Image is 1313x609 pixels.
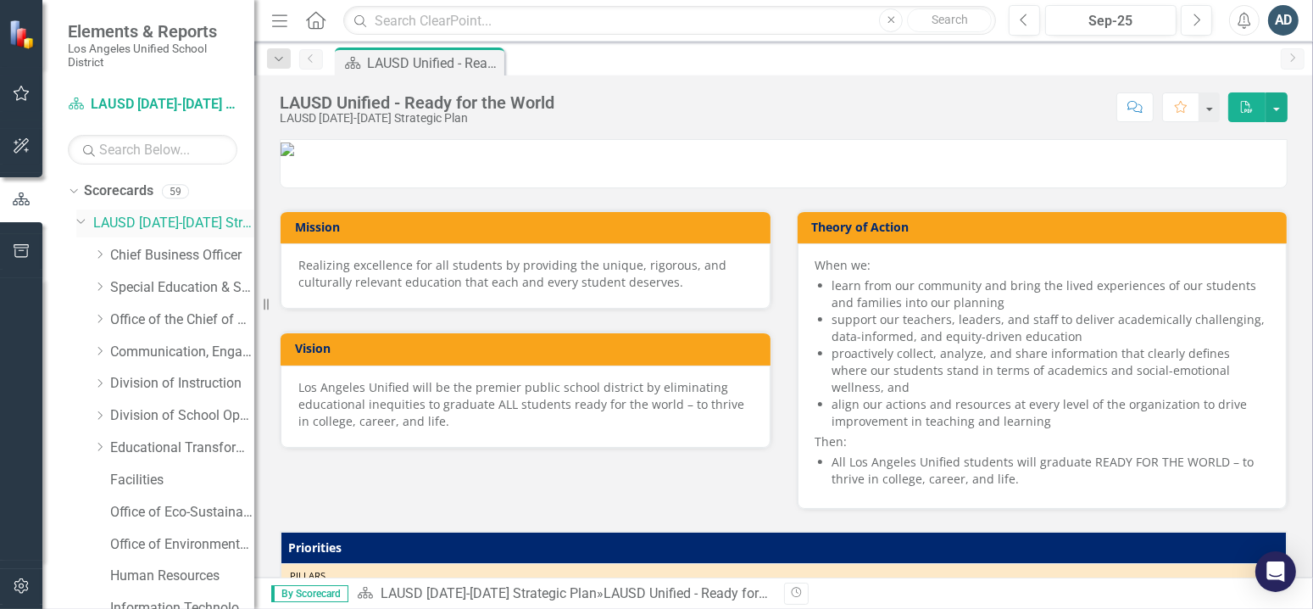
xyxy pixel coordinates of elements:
[68,21,237,42] span: Elements & Reports
[832,311,1270,345] li: support our teachers, leaders, and staff to deliver academically challenging, data-informed, and ...
[1051,11,1171,31] div: Sep-25
[84,182,153,201] a: Scorecards
[281,142,294,156] img: LAUSD_combo_seal_wordmark%20v2.png
[162,184,189,198] div: 59
[357,584,771,604] div: »
[343,6,996,36] input: Search ClearPoint...
[110,439,254,458] a: Educational Transformation Office
[110,278,254,298] a: Special Education & Specialized Programs
[110,246,254,265] a: Chief Business Officer
[298,257,753,291] div: Realizing excellence for all students by providing the unique, rigorous, and culturally relevant ...
[1255,551,1296,592] div: Open Intercom Messenger
[290,569,1277,583] div: Pillars
[295,221,762,233] h3: Mission
[815,257,871,273] span: When we:
[110,567,254,586] a: Human Resources
[68,42,237,70] small: Los Angeles Unified School District
[932,13,968,26] span: Search
[295,342,762,355] h3: Vision
[110,503,254,522] a: Office of Eco-Sustainability
[812,221,1279,233] h3: Theory of Action
[93,214,254,233] a: LAUSD [DATE]-[DATE] Strategic Plan
[110,310,254,330] a: Office of the Chief of Staff
[110,535,254,555] a: Office of Environmental Health and Safety
[8,20,38,49] img: ClearPoint Strategy
[1045,5,1177,36] button: Sep-25
[298,379,753,430] div: Los Angeles Unified will be the premier public school district by eliminating educational inequit...
[907,8,992,32] button: Search
[68,95,237,115] a: LAUSD [DATE]-[DATE] Strategic Plan
[280,112,554,125] div: LAUSD [DATE]-[DATE] Strategic Plan
[110,374,254,394] a: Division of Instruction
[280,93,554,112] div: LAUSD Unified - Ready for the World
[832,454,1270,488] li: All Los Angeles Unified students will graduate READY FOR THE WORLD – to thrive in college, career...
[815,257,1270,488] div: Then:
[832,277,1270,311] li: learn from our community and bring the lived experiences of our students and families into our pl...
[68,135,237,165] input: Search Below...
[271,585,348,602] span: By Scorecard
[832,345,1270,396] li: proactively collect, analyze, and share information that clearly defines where our students stand...
[1268,5,1299,36] button: AD
[110,406,254,426] a: Division of School Operations
[604,585,819,601] div: LAUSD Unified - Ready for the World
[110,471,254,490] a: Facilities
[832,396,1270,430] li: align our actions and resources at every level of the organization to drive improvement in teachi...
[367,53,500,74] div: LAUSD Unified - Ready for the World
[110,343,254,362] a: Communication, Engagement & Collaboration
[381,585,597,601] a: LAUSD [DATE]-[DATE] Strategic Plan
